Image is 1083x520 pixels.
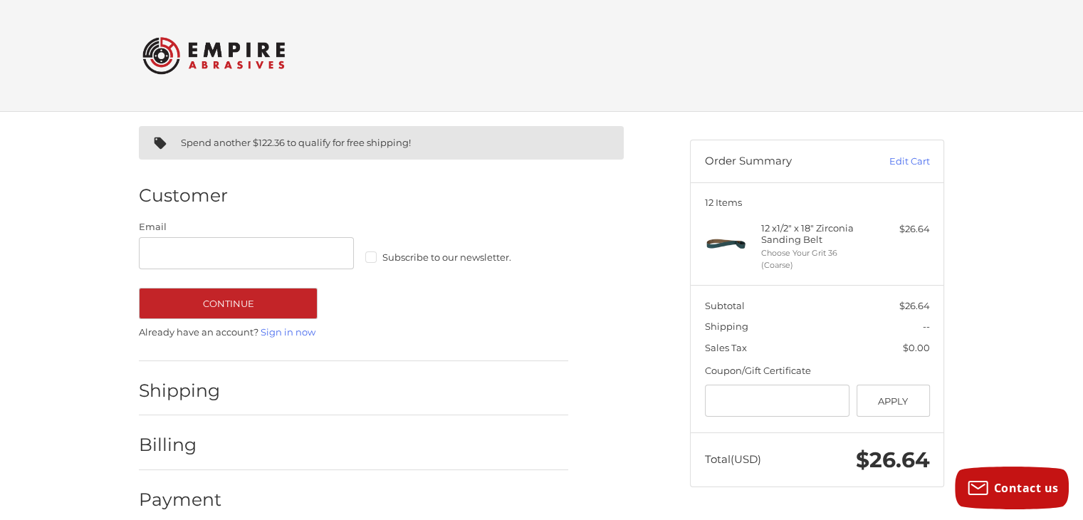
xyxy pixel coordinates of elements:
[139,220,354,234] label: Email
[705,385,850,417] input: Gift Certificate or Coupon Code
[139,489,222,511] h2: Payment
[139,184,228,207] h2: Customer
[994,480,1059,496] span: Contact us
[261,326,315,338] a: Sign in now
[705,364,930,378] div: Coupon/Gift Certificate
[705,452,761,466] span: Total (USD)
[856,447,930,473] span: $26.64
[923,321,930,332] span: --
[139,288,318,319] button: Continue
[761,222,870,246] h4: 12 x 1/2" x 18" Zirconia Sanding Belt
[142,28,285,83] img: Empire Abrasives
[705,342,747,353] span: Sales Tax
[705,300,745,311] span: Subtotal
[139,326,568,340] p: Already have an account?
[382,251,511,263] span: Subscribe to our newsletter.
[181,137,411,148] span: Spend another $122.36 to qualify for free shipping!
[139,380,222,402] h2: Shipping
[705,155,858,169] h3: Order Summary
[705,321,748,332] span: Shipping
[874,222,930,236] div: $26.64
[903,342,930,353] span: $0.00
[139,434,222,456] h2: Billing
[761,247,870,271] li: Choose Your Grit 36 (Coarse)
[955,467,1069,509] button: Contact us
[858,155,930,169] a: Edit Cart
[857,385,930,417] button: Apply
[899,300,930,311] span: $26.64
[705,197,930,208] h3: 12 Items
